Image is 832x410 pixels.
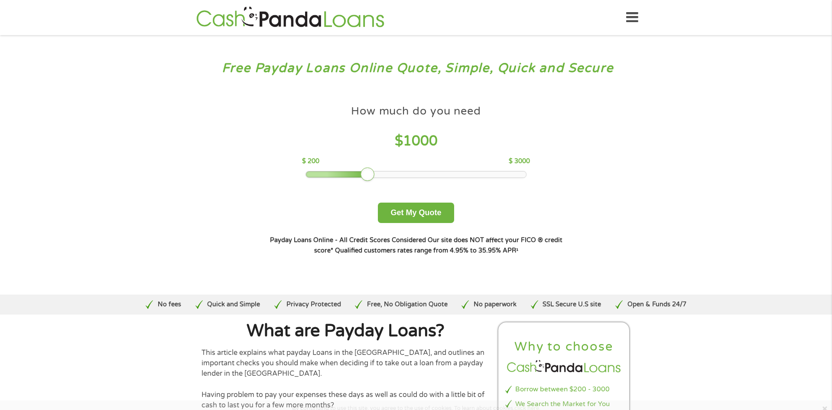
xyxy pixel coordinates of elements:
p: Quick and Simple [207,300,260,309]
h4: $ [302,132,530,150]
p: This article explains what payday Loans in the [GEOGRAPHIC_DATA], and outlines an important check... [201,348,489,379]
p: $ 3000 [509,157,530,166]
h3: Free Payday Loans Online Quote, Simple, Quick and Secure [25,60,807,76]
button: Get My Quote [378,203,454,223]
p: Open & Funds 24/7 [627,300,686,309]
strong: Our site does NOT affect your FICO ® credit score* [314,236,562,254]
p: Privacy Protected [286,300,341,309]
img: GetLoanNow Logo [194,5,387,30]
span: 1000 [403,133,438,149]
h4: How much do you need [351,104,481,118]
p: Free, No Obligation Quote [367,300,448,309]
li: Borrow between $200 - 3000 [505,384,622,394]
p: No paperwork [474,300,517,309]
h2: Why to choose [505,339,622,355]
li: We Search the Market for You [505,399,622,409]
p: No fees [158,300,181,309]
p: $ 200 [302,157,319,166]
strong: Payday Loans Online - All Credit Scores Considered [270,236,426,244]
h1: What are Payday Loans? [201,322,489,340]
strong: Qualified customers rates range from 4.95% to 35.95% APR¹ [335,247,518,254]
p: SSL Secure U.S site [543,300,601,309]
